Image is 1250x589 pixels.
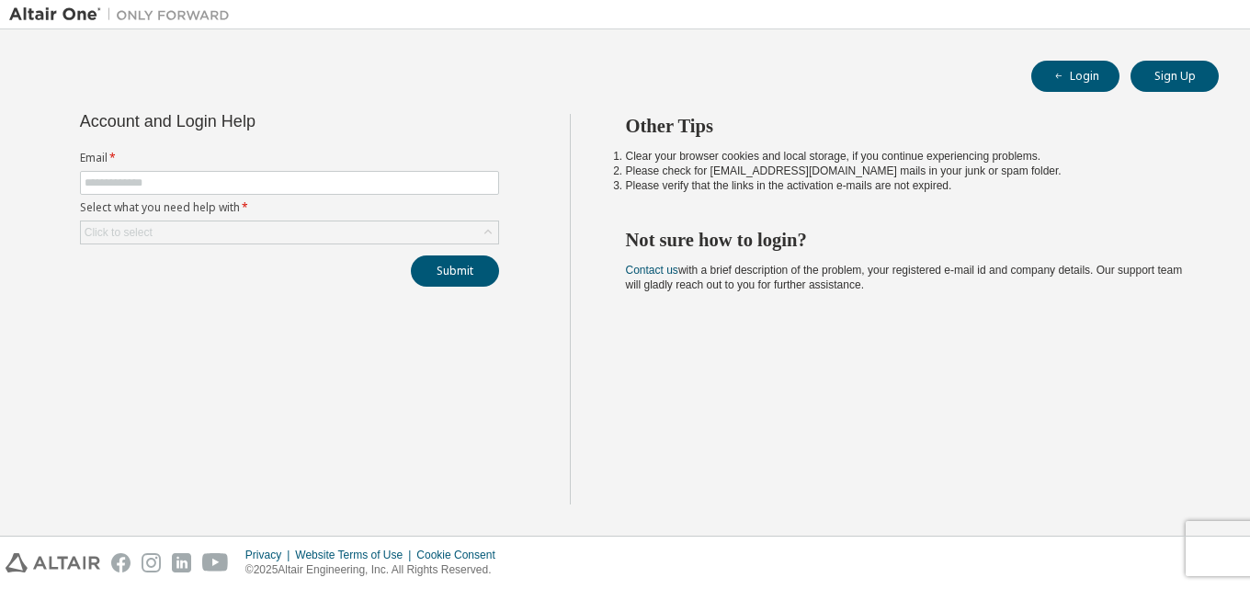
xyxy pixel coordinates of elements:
[142,553,161,572] img: instagram.svg
[626,228,1187,252] h2: Not sure how to login?
[111,553,131,572] img: facebook.svg
[9,6,239,24] img: Altair One
[80,200,499,215] label: Select what you need help with
[80,151,499,165] label: Email
[245,548,295,562] div: Privacy
[626,178,1187,193] li: Please verify that the links in the activation e-mails are not expired.
[626,264,1183,291] span: with a brief description of the problem, your registered e-mail id and company details. Our suppo...
[626,114,1187,138] h2: Other Tips
[295,548,416,562] div: Website Terms of Use
[202,553,229,572] img: youtube.svg
[81,221,498,244] div: Click to select
[85,225,153,240] div: Click to select
[626,164,1187,178] li: Please check for [EMAIL_ADDRESS][DOMAIN_NAME] mails in your junk or spam folder.
[80,114,415,129] div: Account and Login Help
[172,553,191,572] img: linkedin.svg
[1131,61,1219,92] button: Sign Up
[626,264,678,277] a: Contact us
[416,548,506,562] div: Cookie Consent
[411,255,499,287] button: Submit
[626,149,1187,164] li: Clear your browser cookies and local storage, if you continue experiencing problems.
[245,562,506,578] p: © 2025 Altair Engineering, Inc. All Rights Reserved.
[6,553,100,572] img: altair_logo.svg
[1031,61,1119,92] button: Login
